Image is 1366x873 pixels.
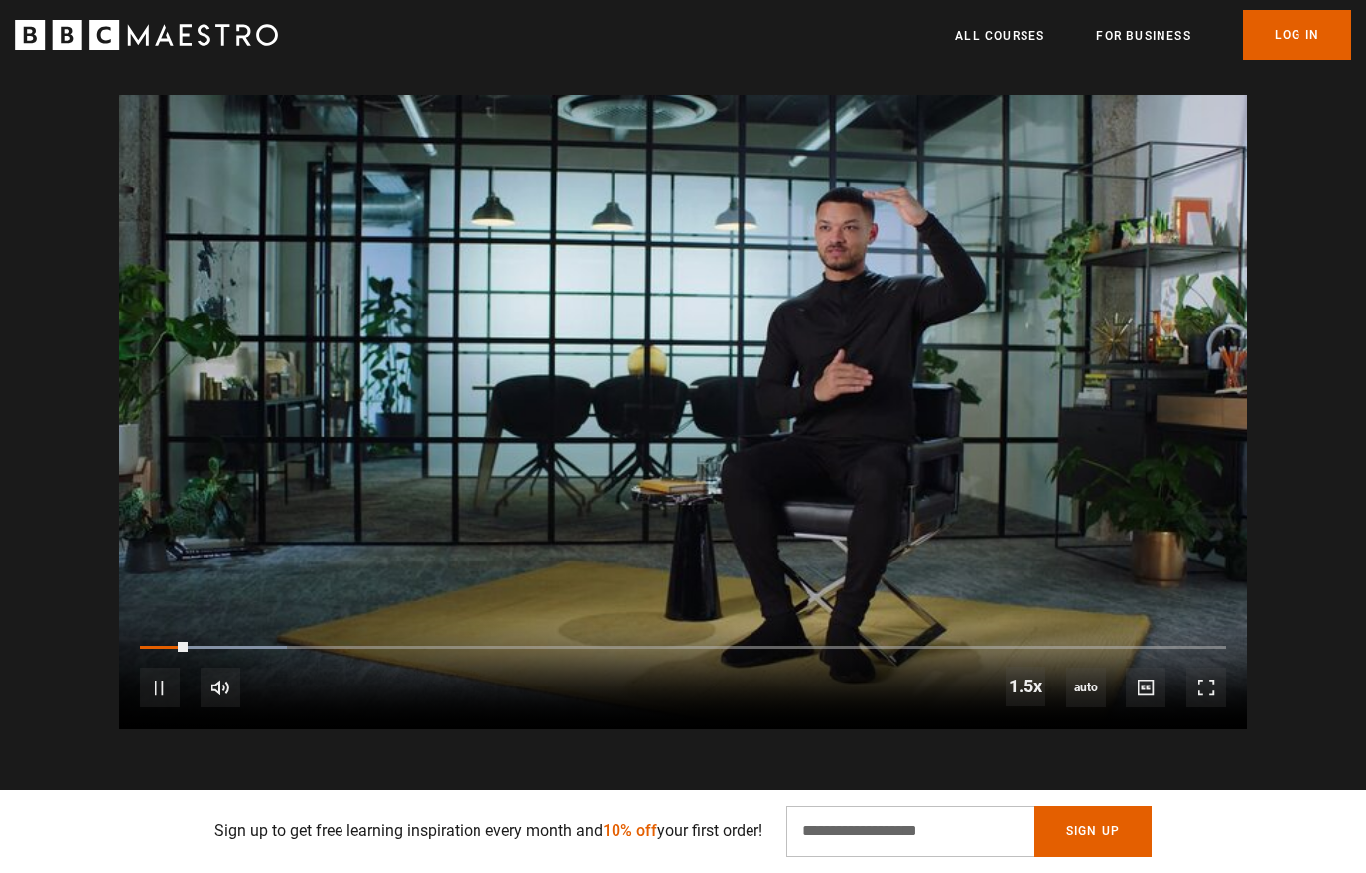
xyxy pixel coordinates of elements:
button: Sign Up [1034,806,1152,857]
svg: BBC Maestro [15,20,278,50]
div: Current quality: 1080p [1066,668,1106,707]
span: 10% off [603,821,657,840]
button: Pause [140,668,180,707]
video-js: Video Player [119,95,1247,729]
nav: Primary [955,10,1351,60]
p: Sign up to get free learning inspiration every month and your first order! [214,819,762,843]
span: auto [1066,668,1106,707]
a: Log In [1243,10,1351,60]
a: For business [1096,26,1190,46]
div: Progress Bar [140,646,1226,650]
a: All Courses [955,26,1044,46]
button: Captions [1126,668,1165,707]
button: Fullscreen [1186,668,1226,707]
button: Mute [201,668,240,707]
button: Playback Rate [1006,667,1045,706]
